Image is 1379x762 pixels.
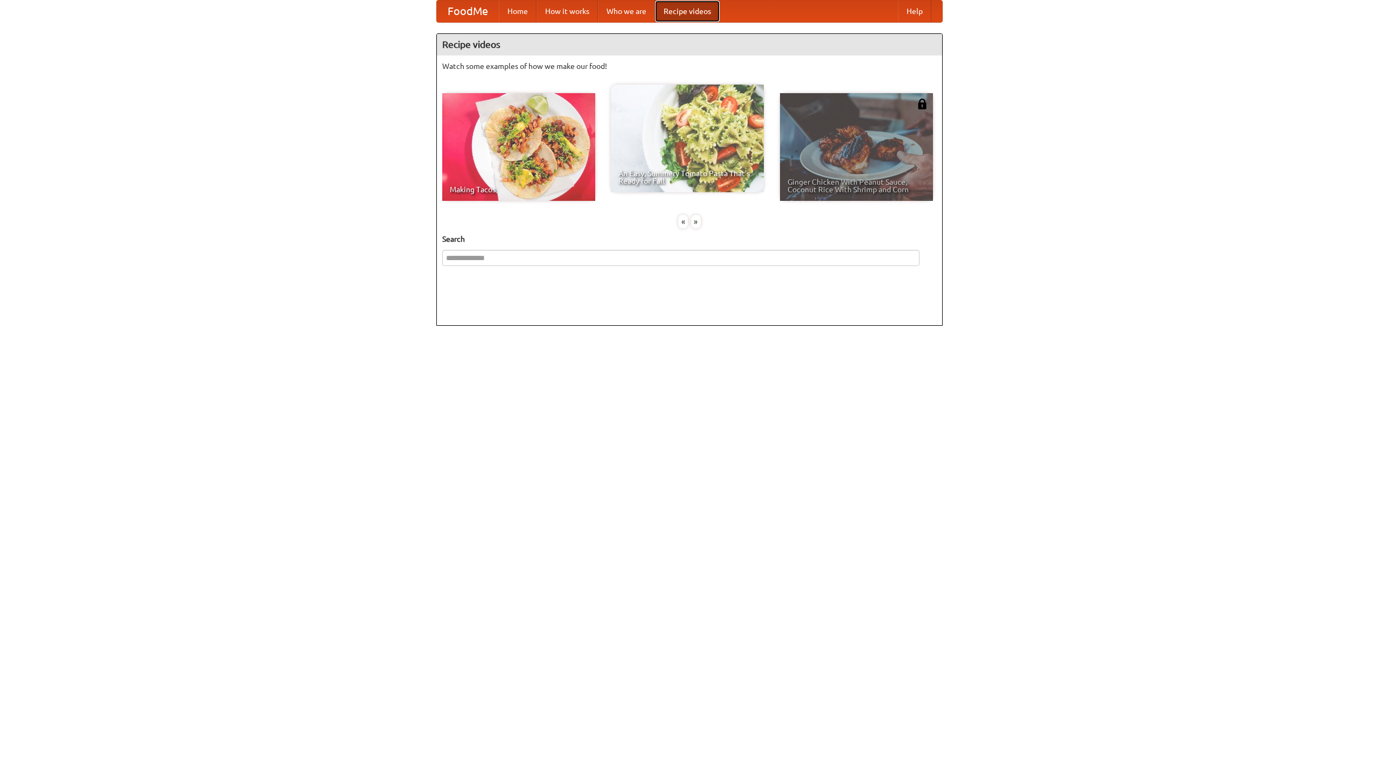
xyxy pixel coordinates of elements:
a: Home [499,1,537,22]
a: Help [898,1,931,22]
a: Who we are [598,1,655,22]
h4: Recipe videos [437,34,942,55]
h5: Search [442,234,937,244]
img: 483408.png [917,99,928,109]
a: Recipe videos [655,1,720,22]
a: An Easy, Summery Tomato Pasta That's Ready for Fall [611,85,764,192]
a: How it works [537,1,598,22]
span: Making Tacos [450,186,588,193]
a: FoodMe [437,1,499,22]
a: Making Tacos [442,93,595,201]
div: » [691,215,701,228]
div: « [678,215,688,228]
p: Watch some examples of how we make our food! [442,61,937,72]
span: An Easy, Summery Tomato Pasta That's Ready for Fall [618,170,756,185]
